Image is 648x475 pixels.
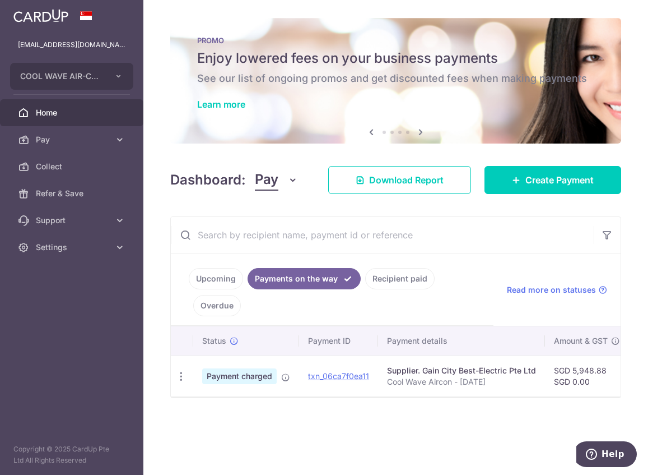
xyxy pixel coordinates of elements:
[387,376,536,388] p: Cool Wave Aircon - [DATE]
[20,71,103,82] span: COOL WAVE AIR-CONDITIONER AND ELECTRICAL TRADING
[308,371,369,381] a: txn_06ca7f0ea11
[197,99,245,110] a: Learn more
[369,173,444,187] span: Download Report
[255,169,278,191] span: Pay
[576,441,637,469] iframe: Opens a widget where you can find more information
[299,326,378,356] th: Payment ID
[545,356,629,396] td: SGD 5,948.88 SGD 0.00
[36,107,110,118] span: Home
[36,215,110,226] span: Support
[387,365,536,376] div: Supplier. Gain City Best-Electric Pte Ltd
[189,268,243,289] a: Upcoming
[197,36,594,45] p: PROMO
[197,49,594,67] h5: Enjoy lowered fees on your business payments
[484,166,621,194] a: Create Payment
[255,169,298,191] button: Pay
[36,134,110,145] span: Pay
[365,268,435,289] a: Recipient paid
[248,268,361,289] a: Payments on the way
[36,161,110,172] span: Collect
[554,335,608,347] span: Amount & GST
[13,9,68,22] img: CardUp
[507,284,596,296] span: Read more on statuses
[171,217,594,253] input: Search by recipient name, payment id or reference
[193,295,241,316] a: Overdue
[197,72,594,85] h6: See our list of ongoing promos and get discounted fees when making payments
[328,166,471,194] a: Download Report
[378,326,545,356] th: Payment details
[10,63,133,90] button: COOL WAVE AIR-CONDITIONER AND ELECTRICAL TRADING
[36,242,110,253] span: Settings
[36,188,110,199] span: Refer & Save
[202,335,226,347] span: Status
[170,18,621,144] img: Latest Promos Banner
[507,284,607,296] a: Read more on statuses
[525,173,594,187] span: Create Payment
[170,170,246,190] h4: Dashboard:
[202,368,277,384] span: Payment charged
[18,39,125,50] p: [EMAIL_ADDRESS][DOMAIN_NAME]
